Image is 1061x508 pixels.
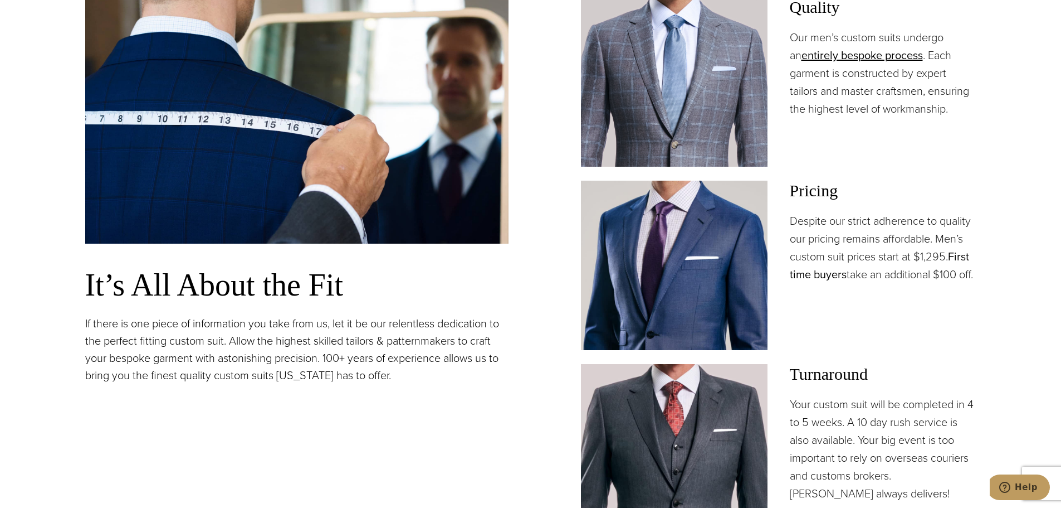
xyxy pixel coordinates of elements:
[801,47,923,64] a: entirely bespoke process
[990,475,1050,502] iframe: Opens a widget where you can chat to one of our agents
[85,315,509,384] p: If there is one piece of information you take from us, let it be our relentless dedication to the...
[790,364,976,384] h3: Turnaround
[85,266,509,304] h3: It’s All About the Fit
[790,181,976,201] h3: Pricing
[790,28,976,118] p: Our men’s custom suits undergo an . Each garment is constructed by expert tailors and master craf...
[581,181,767,350] img: Client in blue solid custom made suit with white shirt and navy tie. Fabric by Scabal.
[790,248,969,283] a: First time buyers
[790,395,976,502] p: Your custom suit will be completed in 4 to 5 weeks. A 10 day rush service is also available. Your...
[790,212,976,283] p: Despite our strict adherence to quality our pricing remains affordable. Men’s custom suit prices ...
